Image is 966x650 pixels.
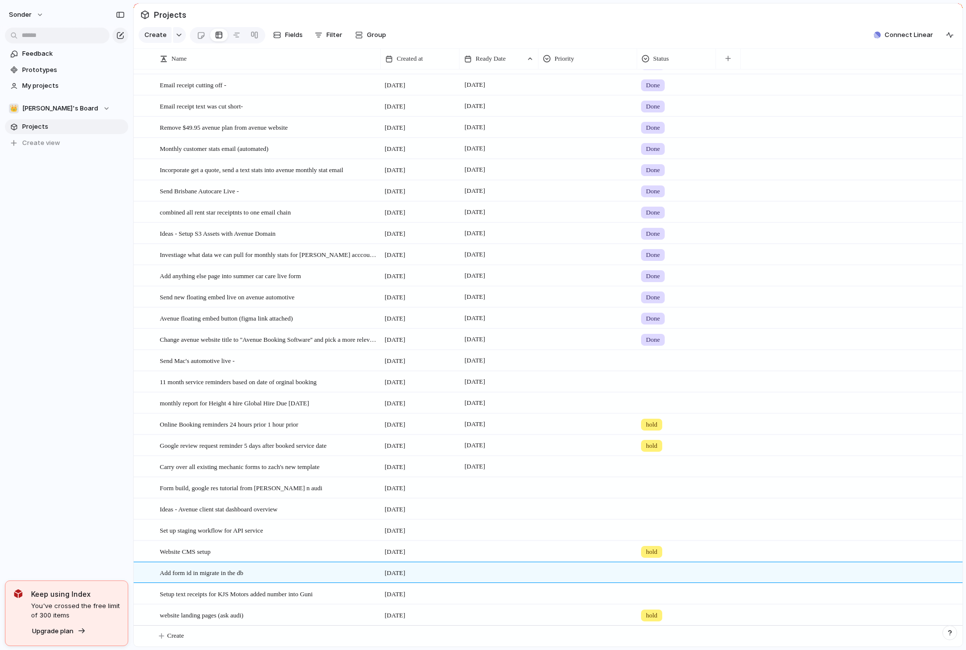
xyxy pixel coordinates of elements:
span: Projects [22,122,125,132]
span: Created at [397,54,423,64]
button: Create [139,27,172,43]
span: Email receipt text was cut short- [160,100,243,111]
span: Name [172,54,187,64]
span: Send Brisbane Autocare Live - [160,185,239,196]
span: [DATE] [385,589,405,599]
button: sonder [4,7,49,23]
span: Fields [285,30,303,40]
span: Monthly customer stats email (automated) [160,143,268,154]
button: Connect Linear [870,28,937,42]
div: 👑 [9,104,19,113]
span: Create [167,631,184,641]
span: Send Mac's automotive live - [160,355,235,366]
button: Fields [269,27,307,43]
span: My projects [22,81,125,91]
span: Priority [555,54,574,64]
span: Setup text receipts for KJS Motors added number into Guni [160,588,313,599]
span: Connect Linear [885,30,933,40]
span: Upgrade plan [32,626,73,636]
span: Filter [326,30,342,40]
span: Create view [22,138,60,148]
span: Keep using Index [31,589,120,599]
span: Projects [152,6,188,24]
span: Add form id in migrate in the db [160,567,243,578]
span: Set up staging workflow for API service [160,524,263,536]
span: website landing pages (ask audi) [160,609,244,620]
span: Create [144,30,167,40]
button: Upgrade plan [29,624,89,638]
span: [PERSON_NAME]'s Board [22,104,98,113]
span: sonder [9,10,32,20]
button: 👑[PERSON_NAME]'s Board [5,101,128,116]
span: Website CMS setup [160,545,211,557]
button: Create view [5,136,128,150]
button: Filter [311,27,346,43]
a: My projects [5,78,128,93]
span: Group [367,30,386,40]
span: [DATE] [385,611,405,620]
button: Group [350,27,391,43]
span: Feedback [22,49,125,59]
span: Ready Date [476,54,506,64]
span: Status [653,54,669,64]
span: You've crossed the free limit of 300 items [31,601,120,620]
a: Prototypes [5,63,128,77]
span: Email receipt cutting off - [160,79,226,90]
a: Feedback [5,46,128,61]
span: hold [646,611,657,620]
span: Prototypes [22,65,125,75]
a: Projects [5,119,128,134]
